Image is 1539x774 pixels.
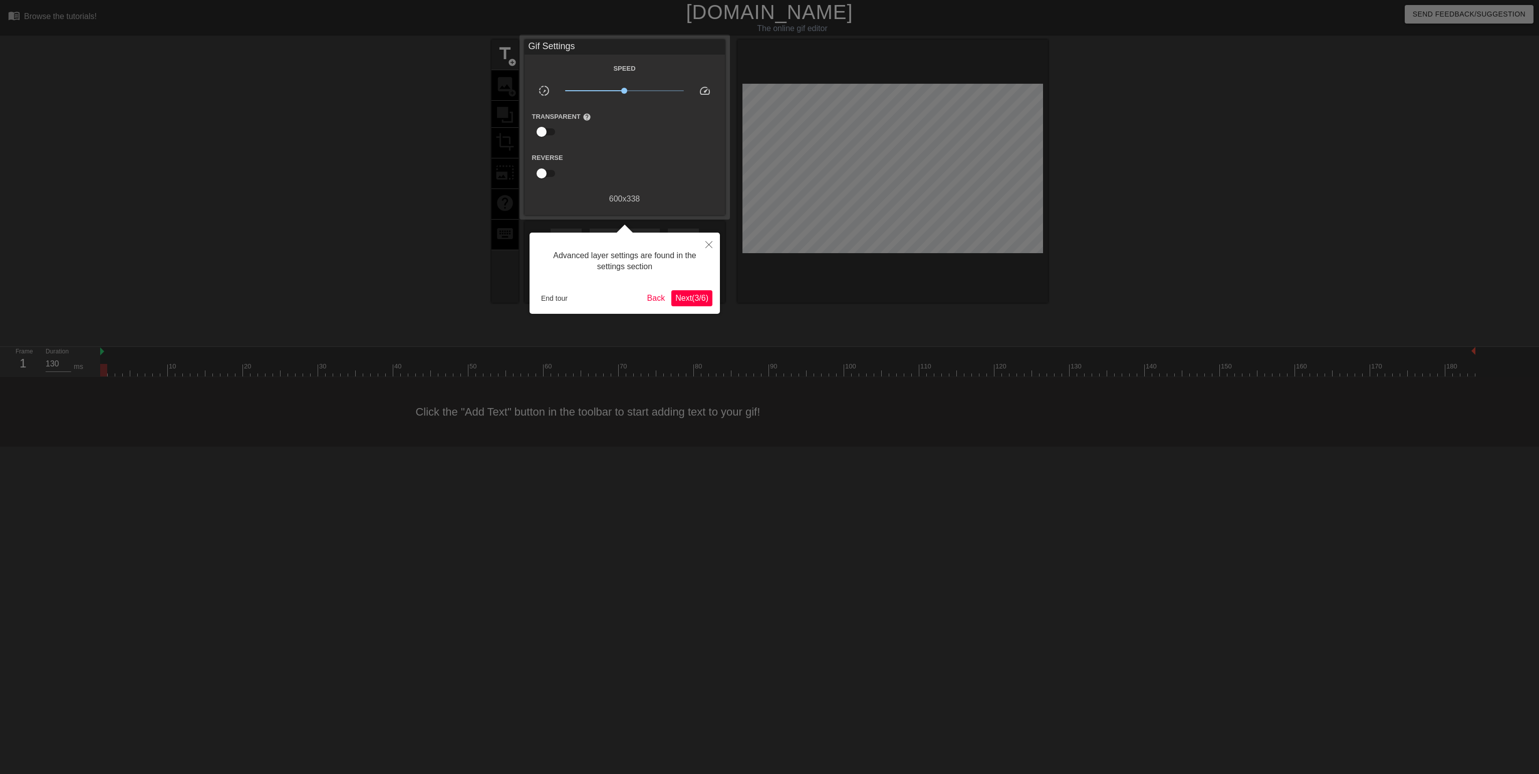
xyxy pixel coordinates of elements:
span: Next ( 3 / 6 ) [675,294,708,302]
button: Back [643,290,669,306]
button: Close [698,233,720,256]
button: End tour [537,291,572,306]
div: Advanced layer settings are found in the settings section [537,240,712,283]
button: Next [671,290,712,306]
